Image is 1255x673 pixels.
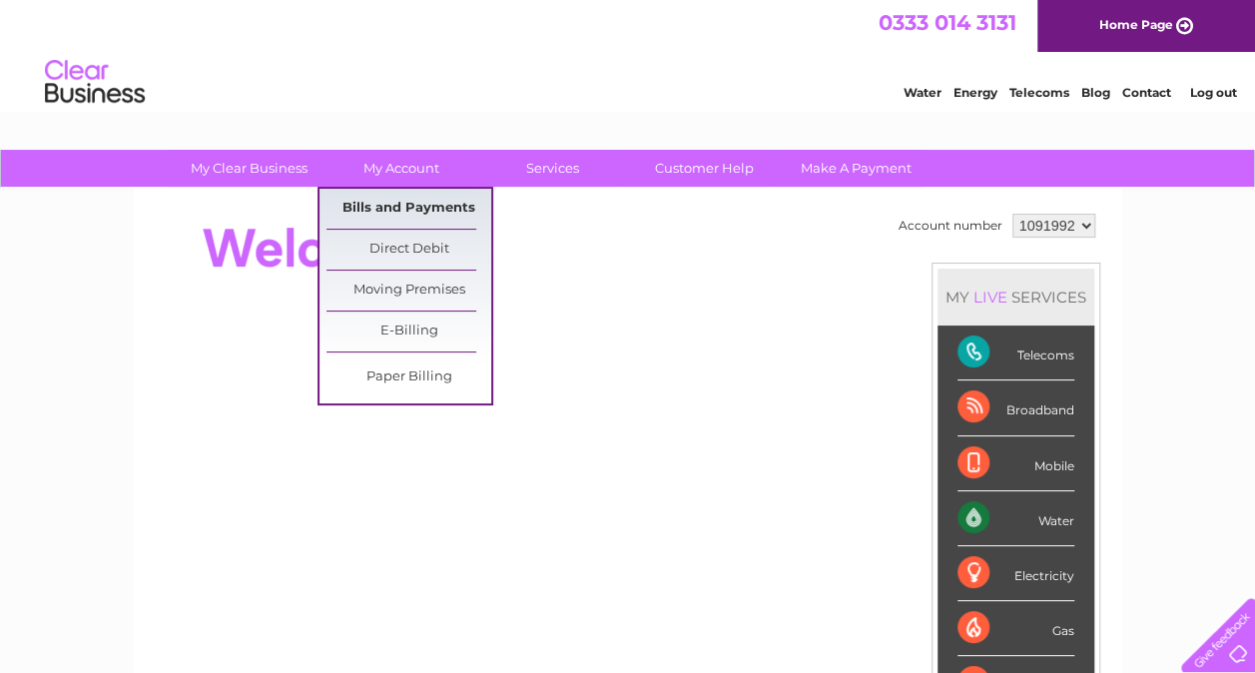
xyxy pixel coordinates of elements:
[969,288,1011,307] div: LIVE
[957,436,1074,491] div: Mobile
[470,150,635,187] a: Services
[1122,85,1171,100] a: Contact
[957,491,1074,546] div: Water
[167,150,331,187] a: My Clear Business
[904,85,941,100] a: Water
[957,380,1074,435] div: Broadband
[879,10,1016,35] a: 0333 014 3131
[44,52,146,113] img: logo.png
[957,326,1074,380] div: Telecoms
[1009,85,1069,100] a: Telecoms
[326,357,491,397] a: Paper Billing
[774,150,939,187] a: Make A Payment
[953,85,997,100] a: Energy
[622,150,787,187] a: Customer Help
[326,230,491,270] a: Direct Debit
[957,601,1074,656] div: Gas
[894,209,1007,243] td: Account number
[938,269,1094,326] div: MY SERVICES
[957,546,1074,601] div: Electricity
[326,271,491,311] a: Moving Premises
[157,11,1100,97] div: Clear Business is a trading name of Verastar Limited (registered in [GEOGRAPHIC_DATA] No. 3667643...
[326,312,491,351] a: E-Billing
[326,189,491,229] a: Bills and Payments
[318,150,483,187] a: My Account
[1081,85,1110,100] a: Blog
[1189,85,1236,100] a: Log out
